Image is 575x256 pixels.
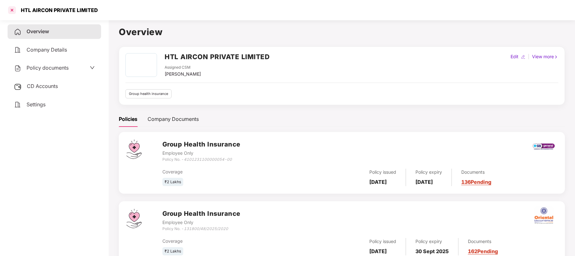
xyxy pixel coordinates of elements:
[27,47,67,53] span: Company Details
[509,53,520,60] div: Edit
[415,238,449,245] div: Policy expiry
[14,101,21,109] img: svg+xml;base64,PHN2ZyB4bWxucz0iaHR0cDovL3d3dy53My5vcmcvMjAwMC9zdmciIHdpZHRoPSIyNCIgaGVpZ2h0PSIyNC...
[162,219,240,226] div: Employee Only
[17,7,98,13] div: HTL AIRCON PRIVATE LIMITED
[162,157,240,163] div: Policy No. -
[119,115,137,123] div: Policies
[126,140,142,159] img: svg+xml;base64,PHN2ZyB4bWxucz0iaHR0cDovL3d3dy53My5vcmcvMjAwMC9zdmciIHdpZHRoPSI0Ny43MTQiIGhlaWdodD...
[27,83,58,89] span: CD Accounts
[125,89,172,98] div: Group health insurance
[27,65,69,71] span: Policy documents
[369,169,396,176] div: Policy issued
[162,209,240,219] h3: Group Health Insurance
[162,178,183,186] div: ₹2 Lakhs
[148,115,199,123] div: Company Documents
[461,169,491,176] div: Documents
[162,140,240,149] h3: Group Health Insurance
[165,71,201,78] div: [PERSON_NAME]
[184,157,232,162] i: 4101231100000054-00
[165,52,269,62] h2: HTL AIRCON PRIVATE LIMITED
[369,248,387,254] b: [DATE]
[415,248,449,254] b: 30 Sept 2025
[14,83,22,91] img: svg+xml;base64,PHN2ZyB3aWR0aD0iMjUiIGhlaWdodD0iMjQiIHZpZXdCb3g9IjAgMCAyNSAyNCIgZmlsbD0ibm9uZSIgeG...
[14,46,21,54] img: svg+xml;base64,PHN2ZyB4bWxucz0iaHR0cDovL3d3dy53My5vcmcvMjAwMC9zdmciIHdpZHRoPSIyNCIgaGVpZ2h0PSIyNC...
[162,150,240,157] div: Employee Only
[369,238,396,245] div: Policy issued
[531,53,560,60] div: View more
[532,142,555,151] img: sbi.png
[162,168,294,175] div: Coverage
[468,248,498,254] a: 162 Pending
[162,238,294,245] div: Coverage
[119,25,565,39] h1: Overview
[126,209,142,228] img: svg+xml;base64,PHN2ZyB4bWxucz0iaHR0cDovL3d3dy53My5vcmcvMjAwMC9zdmciIHdpZHRoPSI0Ny43MTQiIGhlaWdodD...
[415,179,433,185] b: [DATE]
[165,65,201,71] div: Assigned CSM
[162,247,183,256] div: ₹2 Lakhs
[184,226,228,231] i: 131800/48/2025/2020
[14,28,21,36] img: svg+xml;base64,PHN2ZyB4bWxucz0iaHR0cDovL3d3dy53My5vcmcvMjAwMC9zdmciIHdpZHRoPSIyNCIgaGVpZ2h0PSIyNC...
[521,55,525,59] img: editIcon
[415,169,442,176] div: Policy expiry
[461,179,491,185] a: 136 Pending
[162,226,240,232] div: Policy No. -
[14,65,21,72] img: svg+xml;base64,PHN2ZyB4bWxucz0iaHR0cDovL3d3dy53My5vcmcvMjAwMC9zdmciIHdpZHRoPSIyNCIgaGVpZ2h0PSIyNC...
[27,28,49,34] span: Overview
[527,53,531,60] div: |
[90,65,95,70] span: down
[369,179,387,185] b: [DATE]
[27,101,45,108] span: Settings
[554,55,558,59] img: rightIcon
[468,238,498,245] div: Documents
[533,204,555,227] img: oi.png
